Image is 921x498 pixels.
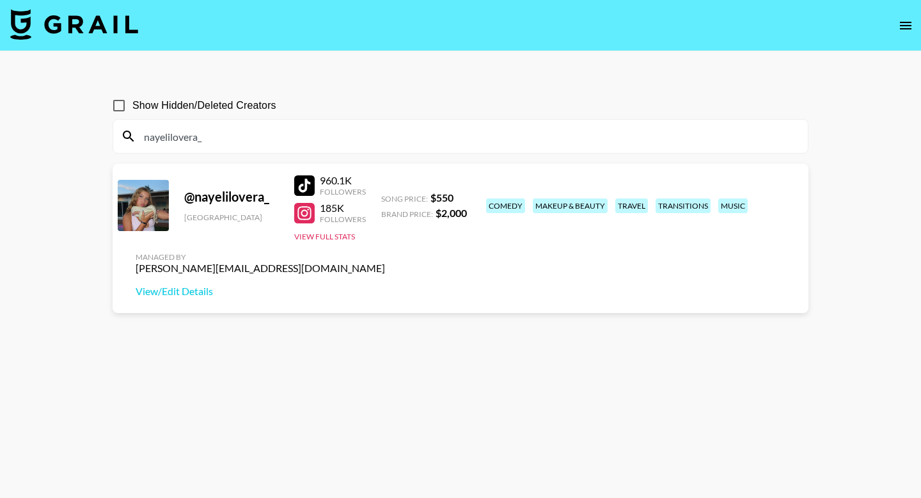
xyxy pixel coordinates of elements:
[10,9,138,40] img: Grail Talent
[656,198,711,213] div: transitions
[294,232,355,241] button: View Full Stats
[893,13,918,38] button: open drawer
[136,252,385,262] div: Managed By
[136,285,385,298] a: View/Edit Details
[486,198,525,213] div: comedy
[381,194,428,204] span: Song Price:
[430,191,453,204] strong: $ 550
[320,187,366,197] div: Followers
[533,198,608,213] div: makeup & beauty
[184,213,279,222] div: [GEOGRAPHIC_DATA]
[184,189,279,205] div: @ nayelilovera_
[320,202,366,214] div: 185K
[436,207,467,219] strong: $ 2,000
[132,98,276,113] span: Show Hidden/Deleted Creators
[615,198,648,213] div: travel
[320,174,366,187] div: 960.1K
[718,198,748,213] div: music
[136,262,385,275] div: [PERSON_NAME][EMAIL_ADDRESS][DOMAIN_NAME]
[381,209,433,219] span: Brand Price:
[320,214,366,224] div: Followers
[136,126,800,147] input: Search by User Name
